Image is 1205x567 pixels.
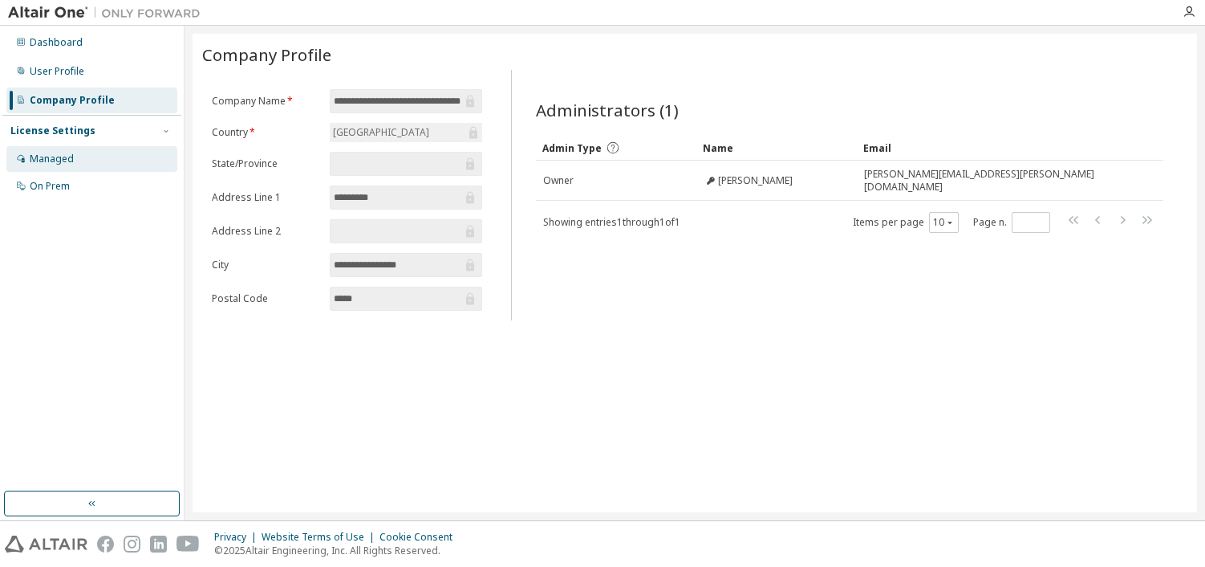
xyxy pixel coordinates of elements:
[202,43,331,66] span: Company Profile
[176,536,200,553] img: youtube.svg
[214,531,262,544] div: Privacy
[536,99,679,121] span: Administrators (1)
[30,153,74,165] div: Managed
[212,95,320,108] label: Company Name
[212,259,320,271] label: City
[212,157,320,170] label: State/Province
[214,544,462,557] p: © 2025 Altair Engineering, Inc. All Rights Reserved.
[212,225,320,238] label: Address Line 2
[543,215,680,229] span: Showing entries 1 through 1 of 1
[30,65,84,78] div: User Profile
[10,124,95,137] div: License Settings
[933,216,955,229] button: 10
[973,212,1050,233] span: Page n.
[863,135,1118,161] div: Email
[864,168,1118,194] span: [PERSON_NAME][EMAIL_ADDRESS][PERSON_NAME][DOMAIN_NAME]
[718,174,793,187] span: [PERSON_NAME]
[542,141,602,155] span: Admin Type
[5,536,87,553] img: altair_logo.svg
[703,135,850,161] div: Name
[262,531,379,544] div: Website Terms of Use
[8,5,209,21] img: Altair One
[212,191,320,204] label: Address Line 1
[30,94,115,107] div: Company Profile
[543,174,574,187] span: Owner
[212,292,320,305] label: Postal Code
[379,531,462,544] div: Cookie Consent
[97,536,114,553] img: facebook.svg
[150,536,167,553] img: linkedin.svg
[30,36,83,49] div: Dashboard
[124,536,140,553] img: instagram.svg
[853,212,959,233] span: Items per page
[330,123,482,142] div: [GEOGRAPHIC_DATA]
[212,126,320,139] label: Country
[331,124,432,141] div: [GEOGRAPHIC_DATA]
[30,180,70,193] div: On Prem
